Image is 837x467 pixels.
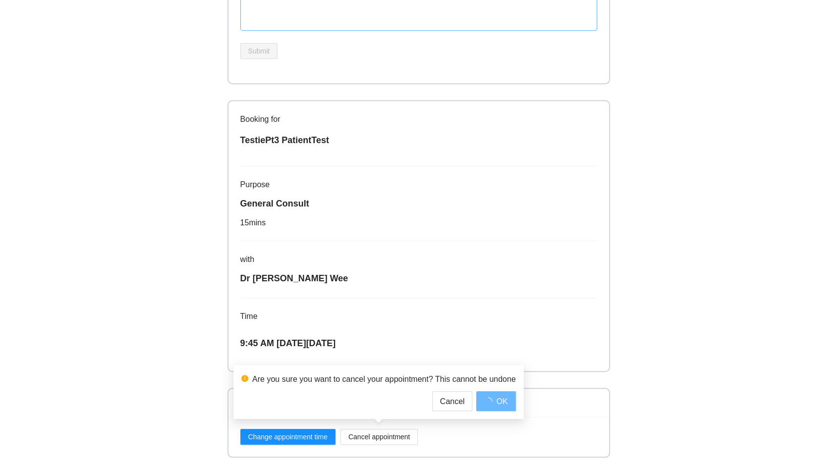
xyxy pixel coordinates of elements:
span: OK [496,395,507,408]
span: Change appointment time [248,431,328,442]
p: 9:45 AM [DATE][DATE] [240,336,597,350]
div: Dr [PERSON_NAME] Wee [240,271,597,285]
button: Submit [240,43,278,59]
span: Cancel [440,395,465,408]
button: Change appointment time [240,429,335,445]
div: 15 mins [240,216,597,229]
p: Time [240,310,597,322]
button: OK [476,391,515,411]
div: with [240,253,597,265]
div: General Consult [240,197,597,210]
span: Cancel appointment [348,431,410,442]
span: loading [484,397,496,405]
button: Cancel [432,391,473,411]
span: exclamation-circle [241,375,248,382]
div: Purpose [240,178,597,191]
div: TestiePt3 PatientTest [240,133,597,147]
button: Cancel appointment [340,429,418,445]
p: Booking for [240,113,597,125]
div: Are you sure you want to cancel your appointment? This cannot be undone [252,373,516,385]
